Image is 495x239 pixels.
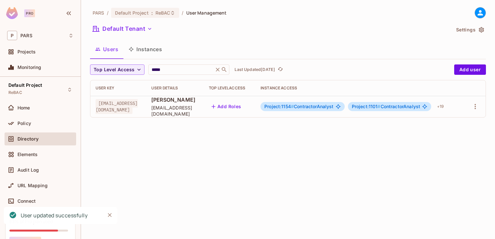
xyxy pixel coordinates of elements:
span: P [7,31,17,40]
span: Connect [17,199,36,204]
button: Users [90,41,123,57]
button: Add user [454,64,486,75]
div: User Key [96,85,141,91]
span: the active workspace [93,10,104,16]
button: Default Tenant [90,24,155,34]
span: Projects [17,49,36,54]
span: Top Level Access [94,66,134,74]
li: / [182,10,183,16]
img: SReyMgAAAABJRU5ErkJggg== [6,7,18,19]
span: URL Mapping [17,183,48,188]
span: User Management [186,10,227,16]
span: : [151,10,153,16]
button: refresh [276,66,284,74]
button: Top Level Access [90,64,144,75]
span: ContractorAnalyst [264,104,334,109]
p: Last Updated [DATE] [235,67,275,72]
span: [EMAIL_ADDRESS][DOMAIN_NAME] [151,105,199,117]
span: # [291,104,294,109]
span: Default Project [115,10,149,16]
span: Default Project [8,83,42,88]
button: Instances [123,41,167,57]
span: ReBAC [155,10,170,16]
div: Instance Access [260,85,458,91]
span: ReBAC [8,90,22,95]
span: Directory [17,136,39,142]
span: Workspace: PARS [20,33,32,38]
div: Pro [24,9,35,17]
button: Add Roles [209,101,244,112]
div: User Details [151,85,199,91]
span: ContractorAnalyst [352,104,420,109]
span: Monitoring [17,65,41,70]
span: Home [17,105,30,110]
span: Project:1101 [352,104,381,109]
button: Settings [454,25,486,35]
div: Top Level Access [209,85,250,91]
div: + 19 [434,101,446,112]
span: # [377,104,380,109]
span: [PERSON_NAME] [151,96,199,103]
span: Project:1154 [264,104,294,109]
span: [EMAIL_ADDRESS][DOMAIN_NAME] [96,99,138,114]
span: Click to refresh data [275,66,284,74]
span: refresh [278,66,283,73]
span: Elements [17,152,38,157]
span: Policy [17,121,31,126]
span: Audit Log [17,167,39,173]
li: / [107,10,109,16]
